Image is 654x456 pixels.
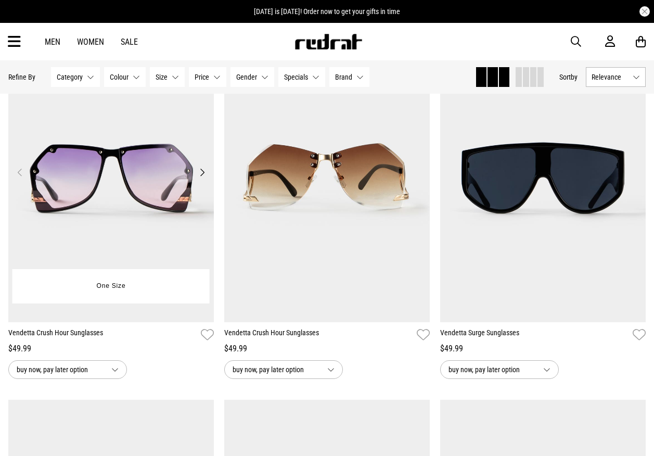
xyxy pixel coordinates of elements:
[17,363,103,376] span: buy now, pay later option
[230,67,274,87] button: Gender
[195,73,209,81] span: Price
[45,37,60,47] a: Men
[189,67,226,87] button: Price
[224,327,413,343] a: Vendetta Crush Hour Sunglasses
[121,37,138,47] a: Sale
[440,343,646,355] div: $49.99
[8,327,197,343] a: Vendetta Crush Hour Sunglasses
[150,67,185,87] button: Size
[335,73,352,81] span: Brand
[51,67,100,87] button: Category
[592,73,629,81] span: Relevance
[233,363,319,376] span: buy now, pay later option
[586,67,646,87] button: Relevance
[8,343,214,355] div: $49.99
[329,67,369,87] button: Brand
[294,34,363,49] img: Redrat logo
[196,166,209,179] button: Next
[156,73,168,81] span: Size
[278,67,325,87] button: Specials
[440,360,559,379] button: buy now, pay later option
[8,4,40,35] button: Open LiveChat chat widget
[57,73,83,81] span: Category
[14,166,27,179] button: Previous
[77,37,104,47] a: Women
[448,363,535,376] span: buy now, pay later option
[571,73,578,81] span: by
[236,73,257,81] span: Gender
[440,327,629,343] a: Vendetta Surge Sunglasses
[224,360,343,379] button: buy now, pay later option
[110,73,129,81] span: Colour
[8,360,127,379] button: buy now, pay later option
[224,34,430,322] img: Vendetta Crush Hour Sunglasses in Brown
[284,73,308,81] span: Specials
[559,71,578,83] button: Sortby
[440,34,646,322] img: Vendetta Surge Sunglasses in Black
[104,67,146,87] button: Colour
[224,343,430,355] div: $49.99
[89,277,134,296] button: One Size
[8,34,214,322] img: Vendetta Crush Hour Sunglasses in Purple
[254,7,400,16] span: [DATE] is [DATE]! Order now to get your gifts in time
[8,73,35,81] p: Refine By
